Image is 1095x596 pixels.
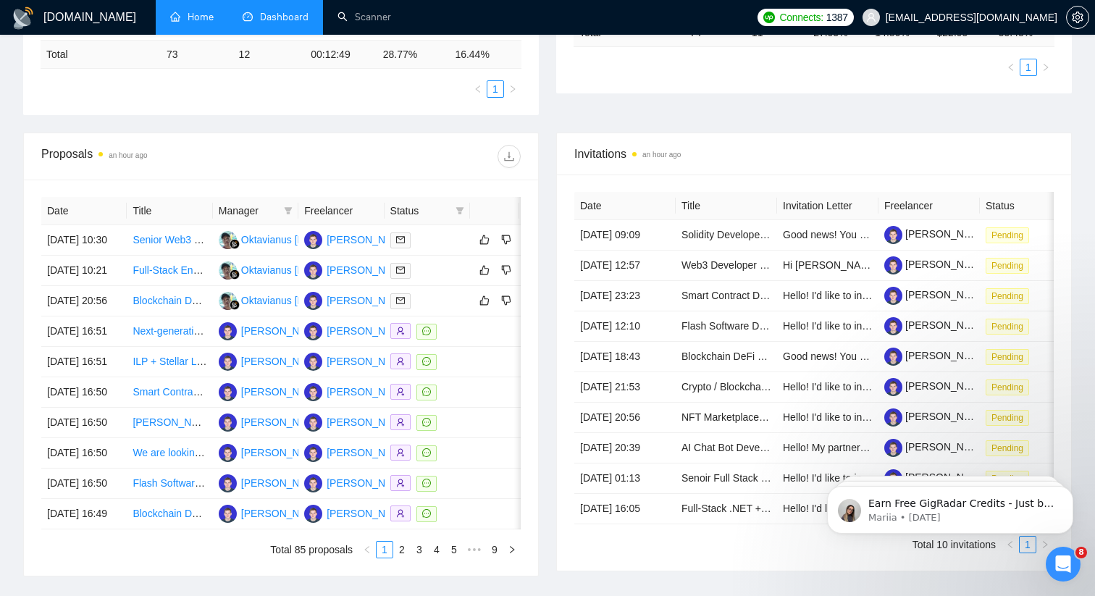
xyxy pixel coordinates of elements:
div: [PERSON_NAME] [327,384,410,400]
td: Flash Software Development for Flash USDT TRC20 / ECR20 and BTC [127,469,212,499]
img: MV [304,444,322,462]
a: [PERSON_NAME] [884,259,989,270]
a: Pending [986,351,1035,362]
div: Oktavianus [PERSON_NAME] Tape [241,262,403,278]
a: OOOktavianus [PERSON_NAME] Tape [219,294,403,306]
img: MV [219,353,237,371]
button: like [476,292,493,309]
td: [DATE] 16:51 [41,316,127,347]
td: [DATE] 16:50 [41,408,127,438]
td: [DATE] 18:43 [574,342,676,372]
button: download [498,145,521,168]
span: filter [281,200,295,222]
span: Pending [986,258,1029,274]
img: MV [304,414,322,432]
a: 5 [446,542,462,558]
div: [PERSON_NAME] [327,353,410,369]
img: MV [304,383,322,401]
span: Pending [986,319,1029,335]
td: [DATE] 12:57 [574,251,676,281]
a: Pending [986,381,1035,393]
span: dashboard [243,12,253,22]
a: [PERSON_NAME] meme coin sniping bot [133,416,320,428]
a: We are looking for a developer/team to build a Market Maker on Solana [133,447,453,458]
div: Proposals [41,145,281,168]
td: Next-generation privacy-first merchant payment platform for e-commerce merchants [127,316,212,347]
img: gigradar-bm.png [230,239,240,249]
a: Blockchain DeFi Expert Needed for Dynamic Dashboard Development [133,508,448,519]
span: Pending [986,349,1029,365]
a: ILP + Stellar Layer1 Settlement Infrastructure [133,356,335,367]
a: [PERSON_NAME] [884,411,989,422]
img: MV [304,261,322,280]
img: MV [304,474,322,492]
button: like [476,261,493,279]
img: MV [304,322,322,340]
button: setting [1066,6,1089,29]
th: Manager [213,197,298,225]
button: dislike [498,231,515,248]
span: ••• [463,541,486,558]
li: Previous Page [1002,59,1020,76]
th: Invitation Letter [777,192,878,220]
td: [DATE] 01:13 [574,463,676,494]
a: Pending [986,442,1035,453]
a: 1 [377,542,393,558]
span: Manager [219,203,278,219]
div: [PERSON_NAME] [327,475,410,491]
a: Pending [986,259,1035,271]
td: [DATE] 16:49 [41,499,127,529]
img: MV [219,414,237,432]
div: [PERSON_NAME] [327,414,410,430]
a: Flash Software Development for Flash USDT TRC20 / ECR20 and BTC [133,477,454,489]
img: MV [219,322,237,340]
td: Full-Stack Engineer (Solana, .NET, React, TypeScript, Azure, Flutter) [127,256,212,286]
td: [DATE] 16:51 [41,347,127,377]
span: left [363,545,372,554]
td: Blockchain DeFi Expert Needed for Dynamic Dashboard Development [676,342,777,372]
div: [PERSON_NAME] [241,475,324,491]
a: MV[PERSON_NAME] [219,355,324,366]
a: [PERSON_NAME] [884,228,989,240]
span: download [498,151,520,162]
span: Pending [986,440,1029,456]
a: MV[PERSON_NAME] [219,477,324,488]
a: MV[PERSON_NAME] [304,355,410,366]
img: gigradar-bm.png [230,300,240,310]
img: c1Xuittenw2sFQBlZhJmvGyctEysf_Lt_f4dC5oVmcvV1aAXsFcICvi970CVWv_nPj [884,408,902,427]
span: message [422,479,431,487]
a: Blockchain DeFi Expert Needed for Dynamic Dashboard Development [681,351,997,362]
td: Senior Web3 Engineer — Cross‑Chain Swap & On‑/Off‑Ramp Integrations (Zenswap.io) [127,225,212,256]
td: [DATE] 16:50 [41,438,127,469]
a: setting [1066,12,1089,23]
div: [PERSON_NAME] [327,505,410,521]
div: [PERSON_NAME] [327,445,410,461]
img: MV [304,505,322,523]
div: [PERSON_NAME] [241,505,324,521]
img: c1Xuittenw2sFQBlZhJmvGyctEysf_Lt_f4dC5oVmcvV1aAXsFcICvi970CVWv_nPj [884,348,902,366]
span: 1387 [826,9,848,25]
td: [DATE] 09:09 [574,220,676,251]
td: AI Chat Bot Development for Real Estate Businesses [676,433,777,463]
a: 1 [487,81,503,97]
div: [PERSON_NAME] [241,353,324,369]
td: [DATE] 21:53 [574,372,676,403]
span: filter [284,206,293,215]
li: 9 [486,541,503,558]
img: MV [219,474,237,492]
td: ILP + Stellar Layer1 Settlement Infrastructure [127,347,212,377]
li: Next Page [503,541,521,558]
a: AI Chat Bot Development for Real Estate Businesses [681,442,920,453]
span: Dashboard [260,11,309,23]
li: Previous Page [469,80,487,98]
span: Pending [986,227,1029,243]
img: MV [304,231,322,249]
img: MV [304,292,322,310]
li: 1 [487,80,504,98]
span: filter [456,206,464,215]
th: Freelancer [298,197,384,225]
img: OO [219,292,237,310]
a: [PERSON_NAME] [884,350,989,361]
button: left [358,541,376,558]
